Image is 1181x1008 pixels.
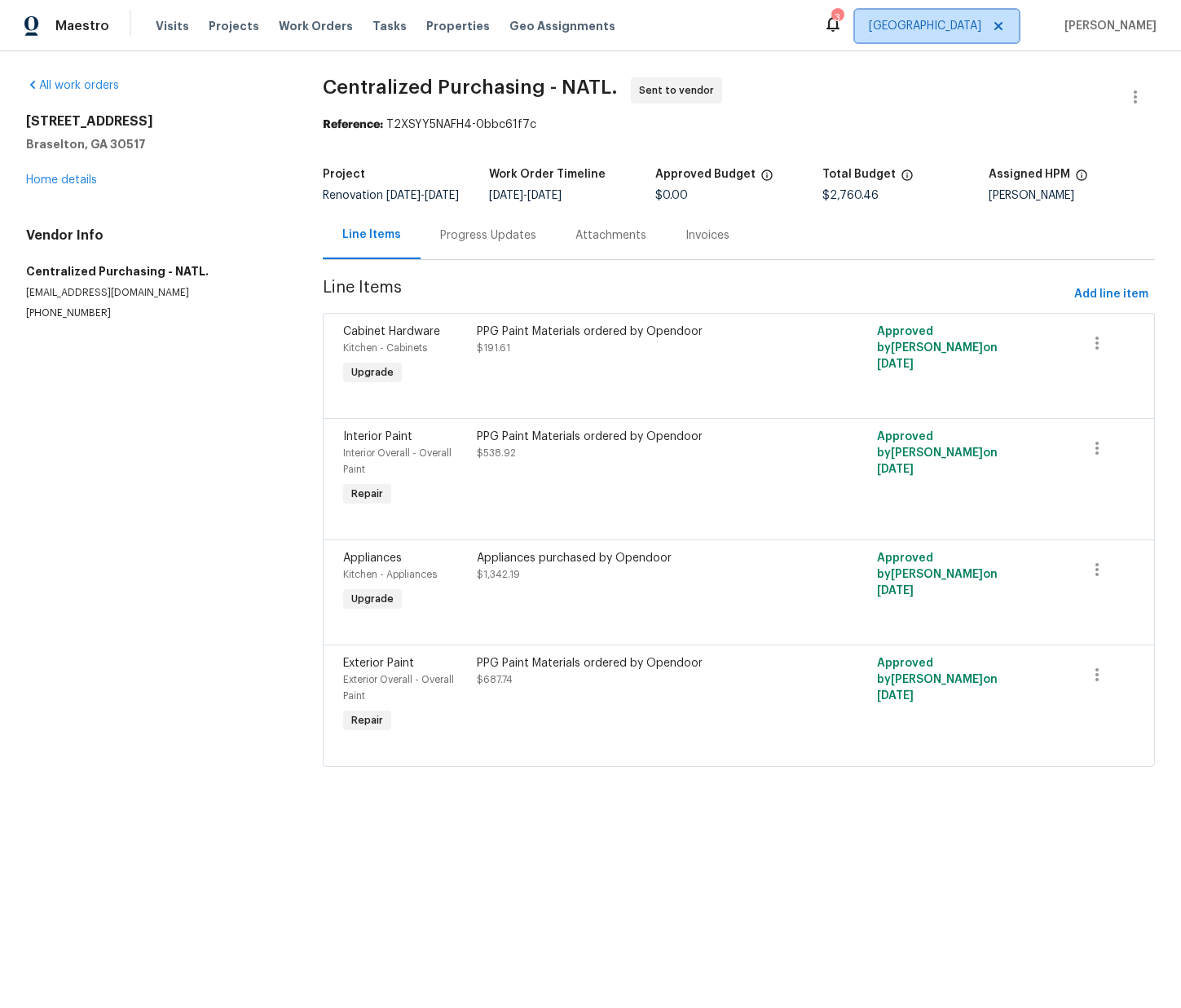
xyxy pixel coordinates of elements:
h5: Work Order Timeline [489,169,606,180]
span: [DATE] [877,690,914,702]
div: [PERSON_NAME] [989,190,1155,201]
span: $538.92 [477,448,516,458]
div: 3 [831,10,843,26]
span: [DATE] [489,190,523,201]
h5: Project [323,169,365,180]
span: Geo Assignments [509,18,615,34]
b: Reference: [323,119,383,130]
span: Cabinet Hardware [343,326,440,337]
span: $687.74 [477,675,513,684]
div: T2XSYY5NAFH4-0bbc61f7c [323,117,1155,133]
button: Add line item [1068,280,1155,310]
span: Kitchen - Appliances [343,570,437,579]
h5: Assigned HPM [989,169,1070,180]
h5: Braselton, GA 30517 [26,136,284,152]
div: Line Items [342,227,401,243]
span: Work Orders [279,18,353,34]
span: - [386,190,459,201]
span: - [489,190,562,201]
div: PPG Paint Materials ordered by Opendoor [477,324,801,340]
span: Upgrade [345,364,400,381]
a: Home details [26,174,97,186]
span: [DATE] [425,190,459,201]
span: Repair [345,712,390,728]
span: Projects [209,18,259,34]
a: All work orders [26,80,119,91]
span: Centralized Purchasing - NATL. [323,77,618,97]
div: Attachments [575,227,646,244]
div: PPG Paint Materials ordered by Opendoor [477,655,801,671]
span: The total cost of line items that have been proposed by Opendoor. This sum includes line items th... [901,169,914,190]
div: PPG Paint Materials ordered by Opendoor [477,429,801,445]
span: [GEOGRAPHIC_DATA] [869,18,981,34]
span: The hpm assigned to this work order. [1075,169,1088,190]
h5: Total Budget [822,169,896,180]
span: Approved by [PERSON_NAME] on [877,431,998,475]
span: [DATE] [527,190,562,201]
span: Properties [426,18,490,34]
span: [PERSON_NAME] [1058,18,1157,34]
span: $1,342.19 [477,570,520,579]
span: Maestro [55,18,109,34]
span: $191.61 [477,343,510,353]
span: Approved by [PERSON_NAME] on [877,552,998,596]
span: Appliances [343,552,402,564]
span: Exterior Paint [343,658,414,669]
span: Sent to vendor [639,82,720,99]
p: [PHONE_NUMBER] [26,306,284,320]
span: $2,760.46 [822,190,879,201]
span: [DATE] [386,190,421,201]
span: Line Items [323,280,1068,310]
span: Approved by [PERSON_NAME] on [877,658,998,702]
p: [EMAIL_ADDRESS][DOMAIN_NAME] [26,286,284,300]
h2: [STREET_ADDRESS] [26,113,284,130]
span: Approved by [PERSON_NAME] on [877,326,998,370]
div: Progress Updates [440,227,536,244]
h4: Vendor Info [26,227,284,244]
span: [DATE] [877,359,914,370]
span: Visits [156,18,189,34]
span: [DATE] [877,464,914,475]
div: Appliances purchased by Opendoor [477,550,801,566]
span: Repair [345,486,390,502]
span: Add line item [1074,284,1148,305]
span: Kitchen - Cabinets [343,343,427,353]
span: [DATE] [877,585,914,596]
span: The total cost of line items that have been approved by both Opendoor and the Trade Partner. This... [760,169,773,190]
h5: Approved Budget [655,169,756,180]
span: Upgrade [345,591,400,607]
h5: Centralized Purchasing - NATL. [26,263,284,280]
span: Tasks [372,20,407,32]
span: $0.00 [655,190,688,201]
span: Exterior Overall - Overall Paint [343,675,454,701]
span: Interior Paint [343,431,412,442]
div: Invoices [685,227,729,244]
span: Interior Overall - Overall Paint [343,448,452,474]
span: Renovation [323,190,459,201]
